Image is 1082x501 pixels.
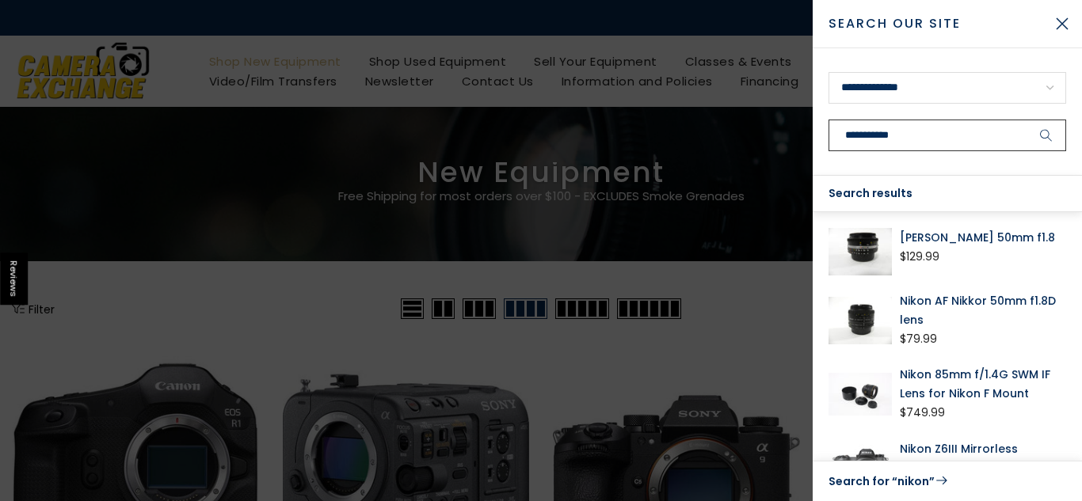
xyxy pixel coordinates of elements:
[829,471,1066,492] a: Search for “nikon”
[900,329,937,349] div: $79.99
[813,176,1082,212] div: Search results
[829,439,892,497] img: Nikon Z6 III Mirrorless Camera Digital Cameras - Digital Mirrorless Cameras Nikon NIK1890
[900,403,945,423] div: $749.99
[829,365,892,423] img: Nikon 85mm f/1.4G SWM IF Lens for Nikon F Mount Lenses Small Format - Nikon AF Mount Lenses - Nik...
[900,228,1066,247] a: [PERSON_NAME] 50mm f1.8
[829,291,892,349] img: Nikon AF Nikkor 50mm f1.8D lens Lenses Small Format - Nikon AF Mount Lenses - Nikon AF Full Frame...
[900,247,939,267] div: $129.99
[829,228,892,275] img: Nikon Nikkor 50mm f1.8 Lenses Small Format - Nikon F Mount Lenses Manual Focus Nikon 4081375
[900,365,1066,403] a: Nikon 85mm f/1.4G SWM IF Lens for Nikon F Mount
[1042,4,1082,44] button: Close Search
[900,291,1066,329] a: Nikon AF Nikkor 50mm f1.8D lens
[829,14,1042,33] span: Search Our Site
[900,439,1066,477] a: Nikon Z6III Mirrorless Camera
